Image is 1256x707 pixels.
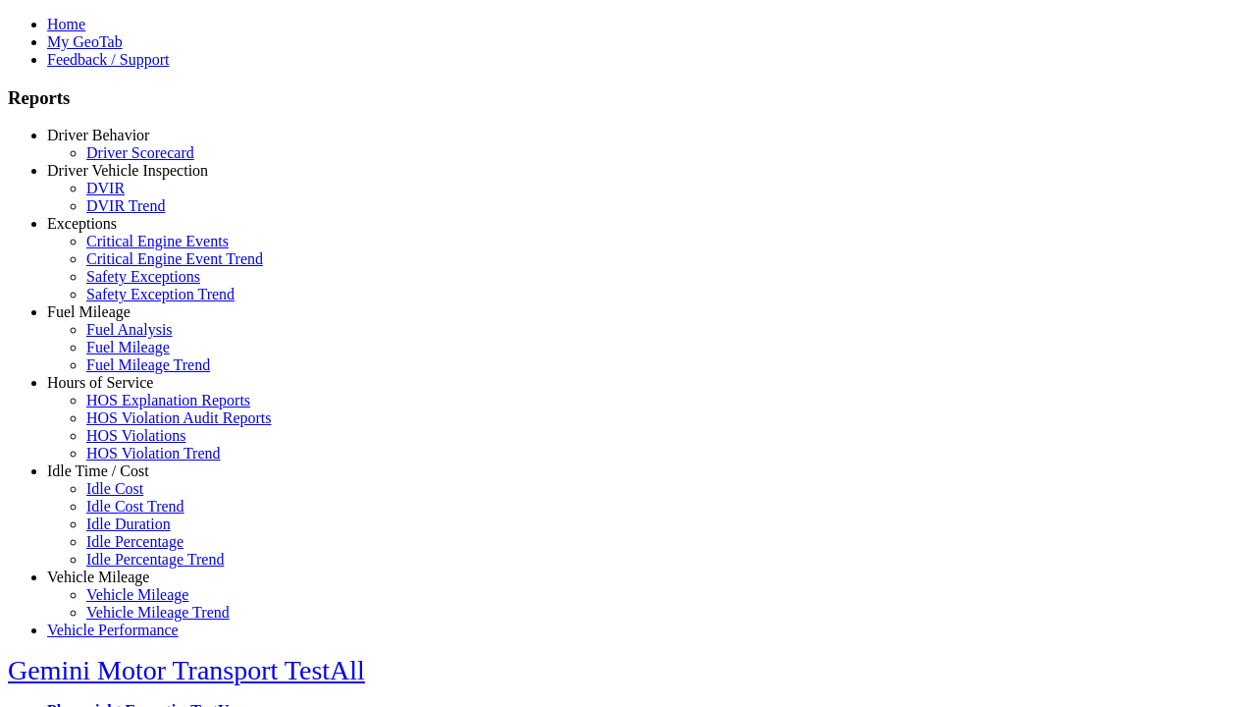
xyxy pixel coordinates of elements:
[86,339,170,355] a: Fuel Mileage
[86,321,173,338] a: Fuel Analysis
[86,551,224,568] a: Idle Percentage Trend
[86,197,165,214] a: DVIR Trend
[86,268,200,285] a: Safety Exceptions
[86,480,143,497] a: Idle Cost
[86,233,229,249] a: Critical Engine Events
[86,445,221,462] a: HOS Violation Trend
[47,162,208,179] a: Driver Vehicle Inspection
[86,392,250,408] a: HOS Explanation Reports
[86,356,210,373] a: Fuel Mileage Trend
[47,215,117,232] a: Exceptions
[47,33,123,50] a: My GeoTab
[47,462,149,479] a: Idle Time / Cost
[47,127,149,143] a: Driver Behavior
[8,87,1248,109] h3: Reports
[86,586,188,603] a: Vehicle Mileage
[47,374,153,391] a: Hours of Service
[86,180,125,196] a: DVIR
[86,250,263,267] a: Critical Engine Event Trend
[86,427,185,444] a: HOS Violations
[86,604,230,621] a: Vehicle Mileage Trend
[47,51,169,68] a: Feedback / Support
[86,516,171,532] a: Idle Duration
[47,303,131,320] a: Fuel Mileage
[86,498,184,515] a: Idle Cost Trend
[86,286,235,302] a: Safety Exception Trend
[86,533,183,550] a: Idle Percentage
[47,16,85,32] a: Home
[47,569,149,585] a: Vehicle Mileage
[86,144,194,161] a: Driver Scorecard
[86,409,272,426] a: HOS Violation Audit Reports
[8,655,365,685] a: Gemini Motor Transport TestAll
[47,622,179,638] a: Vehicle Performance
